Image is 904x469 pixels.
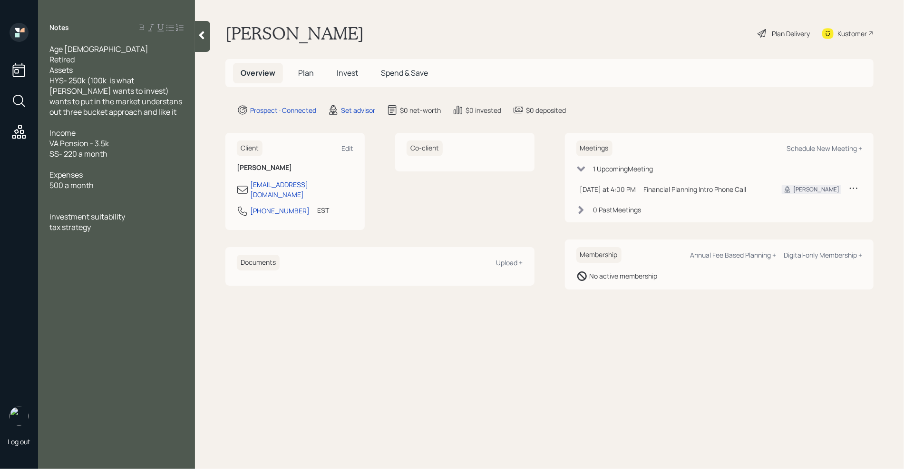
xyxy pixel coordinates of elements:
div: [DATE] at 4:00 PM [580,184,636,194]
span: Income [49,128,76,138]
div: No active membership [590,271,658,281]
div: Financial Planning Intro Phone Call [644,184,767,194]
div: EST [317,205,329,215]
div: Log out [8,437,30,446]
h6: [PERSON_NAME] [237,164,353,172]
h6: Client [237,140,262,156]
h1: [PERSON_NAME] [225,23,364,44]
div: [PERSON_NAME] [793,185,839,194]
h6: Meetings [576,140,612,156]
div: $0 deposited [526,105,566,115]
div: Digital-only Membership + [784,250,862,259]
div: Annual Fee Based Planning + [690,250,776,259]
div: Schedule New Meeting + [787,144,862,153]
div: [PHONE_NUMBER] [250,206,310,216]
span: Assets [49,65,73,75]
div: $0 net-worth [400,105,441,115]
div: $0 invested [466,105,501,115]
div: [EMAIL_ADDRESS][DOMAIN_NAME] [250,180,353,200]
span: Plan [298,68,314,78]
span: VA Pension - 3.5k [49,138,109,149]
h6: Membership [576,247,622,263]
span: Retired [49,54,75,65]
div: Plan Delivery [772,29,810,39]
span: Overview [241,68,275,78]
span: Invest [337,68,358,78]
h6: Co-client [407,140,443,156]
div: Edit [341,144,353,153]
div: Upload + [496,258,523,267]
span: HYS- 250k (100k is what [PERSON_NAME] wants to invest) [49,75,169,96]
span: SS- 220 a month [49,149,107,159]
span: tax strategy [49,222,91,232]
h6: Documents [237,255,280,270]
div: 1 Upcoming Meeting [593,164,653,174]
span: Spend & Save [381,68,428,78]
div: Kustomer [837,29,867,39]
span: Expenses [49,170,83,180]
div: 0 Past Meeting s [593,205,642,215]
span: investment suitability [49,211,125,222]
div: Prospect · Connected [250,105,316,115]
label: Notes [49,23,69,32]
img: retirable_logo.png [10,407,29,426]
span: Age [DEMOGRAPHIC_DATA] [49,44,148,54]
div: Set advisor [341,105,375,115]
span: 500 a month [49,180,94,190]
span: wants to put in the market understans out three bucket approach and like it [49,96,184,117]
